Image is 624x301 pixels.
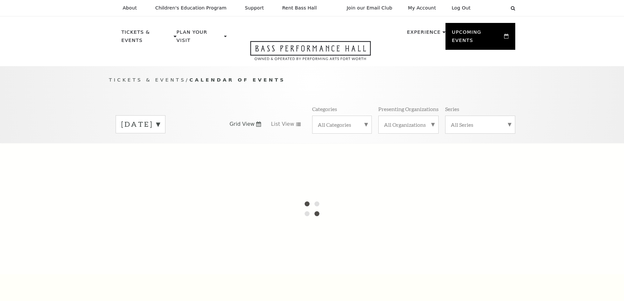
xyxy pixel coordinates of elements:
[121,119,160,129] label: [DATE]
[384,121,433,128] label: All Organizations
[122,28,172,48] p: Tickets & Events
[189,77,285,83] span: Calendar of Events
[155,5,227,11] p: Children's Education Program
[109,76,515,84] p: /
[445,105,459,112] p: Series
[378,105,439,112] p: Presenting Organizations
[282,5,317,11] p: Rent Bass Hall
[245,5,264,11] p: Support
[230,121,255,128] span: Grid View
[312,105,337,112] p: Categories
[109,77,186,83] span: Tickets & Events
[452,28,503,48] p: Upcoming Events
[271,121,294,128] span: List View
[481,5,504,11] select: Select:
[123,5,137,11] p: About
[177,28,222,48] p: Plan Your Visit
[318,121,366,128] label: All Categories
[451,121,510,128] label: All Series
[407,28,441,40] p: Experience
